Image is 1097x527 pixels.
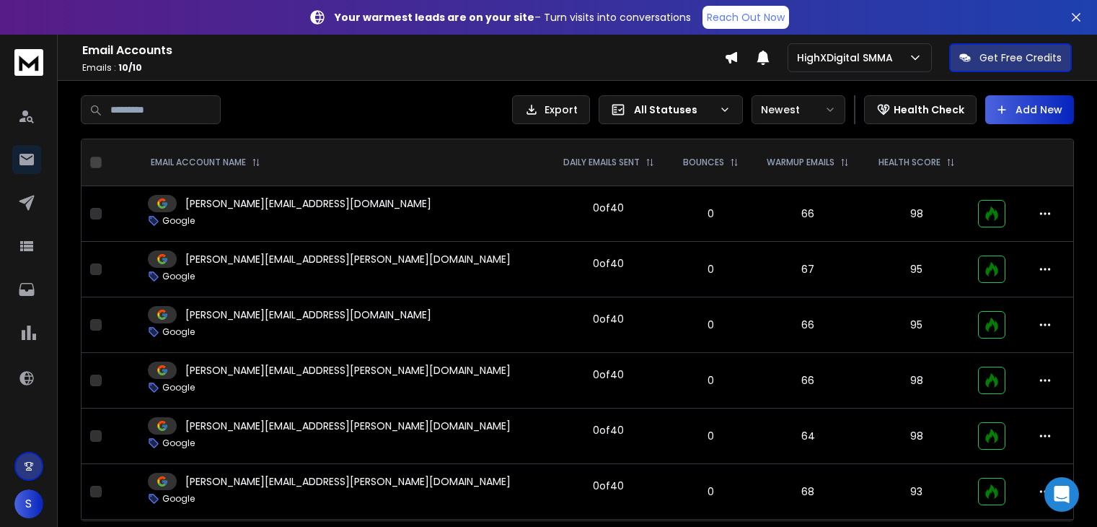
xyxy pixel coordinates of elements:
[14,489,43,518] button: S
[683,157,724,168] p: BOUNCES
[162,493,195,505] p: Google
[151,157,260,168] div: EMAIL ACCOUNT NAME
[864,409,969,464] td: 98
[185,363,511,378] p: [PERSON_NAME][EMAIL_ADDRESS][PERSON_NAME][DOMAIN_NAME]
[752,353,864,409] td: 66
[593,423,624,437] div: 0 of 40
[864,464,969,520] td: 93
[185,474,511,489] p: [PERSON_NAME][EMAIL_ADDRESS][PERSON_NAME][DOMAIN_NAME]
[563,157,640,168] p: DAILY EMAILS SENT
[752,464,864,520] td: 68
[1044,477,1079,512] div: Open Intercom Messenger
[878,157,940,168] p: HEALTH SCORE
[797,51,899,65] p: HighXDigital SMMA
[677,484,744,499] p: 0
[752,242,864,297] td: 67
[864,297,969,353] td: 95
[677,262,744,276] p: 0
[593,201,624,215] div: 0 of 40
[894,103,964,117] p: Health Check
[864,353,969,409] td: 98
[677,206,744,221] p: 0
[864,242,969,297] td: 95
[82,42,724,59] h1: Email Accounts
[162,326,195,338] p: Google
[949,43,1072,72] button: Get Free Credits
[162,271,195,282] p: Google
[864,186,969,242] td: 98
[185,196,431,211] p: [PERSON_NAME][EMAIL_ADDRESS][DOMAIN_NAME]
[185,252,511,266] p: [PERSON_NAME][EMAIL_ADDRESS][PERSON_NAME][DOMAIN_NAME]
[707,10,785,25] p: Reach Out Now
[752,186,864,242] td: 66
[593,479,624,493] div: 0 of 40
[118,61,142,74] span: 10 / 10
[335,10,534,25] strong: Your warmest leads are on your site
[767,157,834,168] p: WARMUP EMAILS
[702,6,789,29] a: Reach Out Now
[677,373,744,388] p: 0
[14,49,43,76] img: logo
[985,95,1074,124] button: Add New
[752,95,845,124] button: Newest
[512,95,590,124] button: Export
[979,51,1062,65] p: Get Free Credits
[677,429,744,443] p: 0
[162,215,195,227] p: Google
[185,308,431,322] p: [PERSON_NAME][EMAIL_ADDRESS][DOMAIN_NAME]
[335,10,691,25] p: – Turn visits into conversations
[634,103,713,117] p: All Statuses
[593,367,624,382] div: 0 of 40
[864,95,977,124] button: Health Check
[82,62,724,74] p: Emails :
[593,312,624,326] div: 0 of 40
[162,382,195,393] p: Google
[677,318,744,332] p: 0
[752,409,864,464] td: 64
[593,256,624,271] div: 0 of 40
[752,297,864,353] td: 66
[162,437,195,449] p: Google
[185,419,511,433] p: [PERSON_NAME][EMAIL_ADDRESS][PERSON_NAME][DOMAIN_NAME]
